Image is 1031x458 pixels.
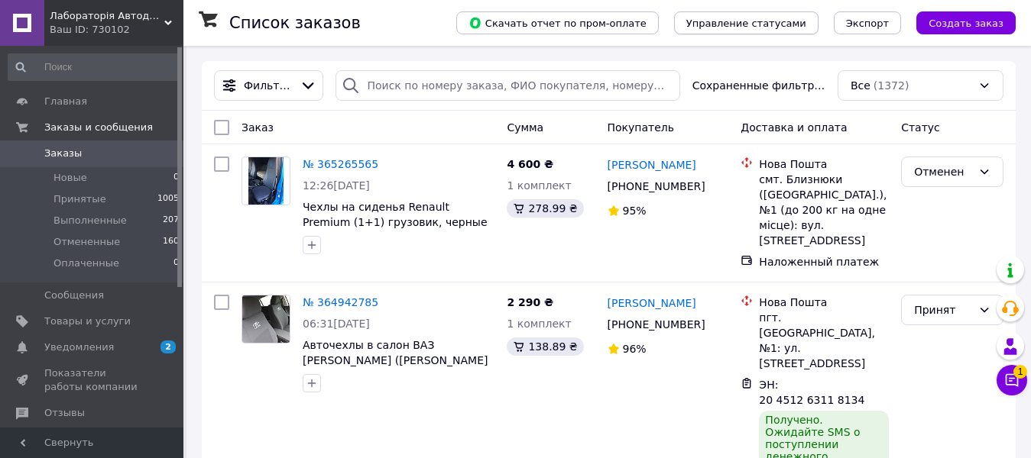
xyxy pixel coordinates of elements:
[244,78,293,93] span: Фильтры
[916,11,1016,34] button: Создать заказ
[50,9,164,23] span: Лабораторія Автодекору
[507,337,583,356] div: 138.89 ₴
[929,18,1003,29] span: Создать заказ
[173,256,179,270] span: 0
[608,121,675,134] span: Покупатель
[53,256,119,270] span: Оплаченные
[507,199,583,218] div: 278.99 ₴
[303,158,378,170] a: № 365265565
[674,11,819,34] button: Управление статусами
[50,23,183,37] div: Ваш ID: 730102
[507,179,571,192] span: 1 комплект
[759,379,864,406] span: ЭН: 20 4512 6311 8134
[242,295,290,343] img: Фото товару
[759,254,889,269] div: Наложенный платеж
[608,295,696,311] a: [PERSON_NAME]
[468,16,647,30] span: Скачать отчет по пром-оплате
[44,366,141,394] span: Показатели работы компании
[303,318,370,330] span: 06:31[DATE]
[44,406,85,420] span: Отзывы
[759,295,889,310] div: Нова Пошта
[242,156,290,205] a: Фото товару
[303,179,370,192] span: 12:26[DATE]
[608,157,696,173] a: [PERSON_NAME]
[507,318,571,330] span: 1 комплект
[163,214,179,227] span: 207
[623,343,647,355] span: 96%
[901,121,940,134] span: Статус
[44,95,87,108] span: Главная
[1013,363,1027,377] span: 1
[874,79,909,92] span: (1372)
[44,147,82,160] span: Заказы
[605,176,708,197] div: [PHONE_NUMBER]
[303,339,488,382] a: Авточехлы в салон ВАЗ [PERSON_NAME] ([PERSON_NAME] 1118)
[8,53,180,81] input: Поиск
[44,289,104,302] span: Сообщения
[303,296,378,308] a: № 364942785
[229,14,361,32] h1: Список заказов
[44,121,153,134] span: Заказы и сообщения
[44,340,114,354] span: Уведомления
[901,16,1016,28] a: Создать заказ
[914,302,972,318] div: Принят
[623,205,647,217] span: 95%
[759,310,889,371] div: пгт. [GEOGRAPHIC_DATA], №1: ул. [STREET_ADDRESS]
[914,163,972,180] div: Отменен
[163,235,179,249] span: 160
[248,157,284,205] img: Фото товару
[846,18,889,29] span: Экспорт
[242,121,274,134] span: Заказ
[53,235,120,249] span: Отмененные
[160,340,176,353] span: 2
[692,78,825,93] span: Сохраненные фильтры:
[759,172,889,248] div: смт. Близнюки ([GEOGRAPHIC_DATA].), №1 (до 200 кг на одне місце): вул. [STREET_ADDRESS]
[997,365,1027,395] button: Чат с покупателем1
[157,192,179,206] span: 1005
[507,121,543,134] span: Сумма
[53,214,127,227] span: Выполненные
[759,156,889,172] div: Нова Пошта
[336,70,679,101] input: Поиск по номеру заказа, ФИО покупателя, номеру телефона, Email, номеру накладной
[53,171,87,185] span: Новые
[851,78,871,93] span: Все
[456,11,659,34] button: Скачать отчет по пром-оплате
[686,18,806,29] span: Управление статусами
[605,314,708,335] div: [PHONE_NUMBER]
[741,121,847,134] span: Доставка и оплата
[173,171,179,185] span: 0
[303,201,488,244] a: Чехлы на сиденья Renault Premium (1+1) грузовик, черные на Рено Премиум (Экокожа)
[834,11,901,34] button: Экспорт
[53,192,106,206] span: Принятые
[44,314,131,328] span: Товары и услуги
[507,158,553,170] span: 4 600 ₴
[242,295,290,343] a: Фото товару
[507,296,553,308] span: 2 290 ₴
